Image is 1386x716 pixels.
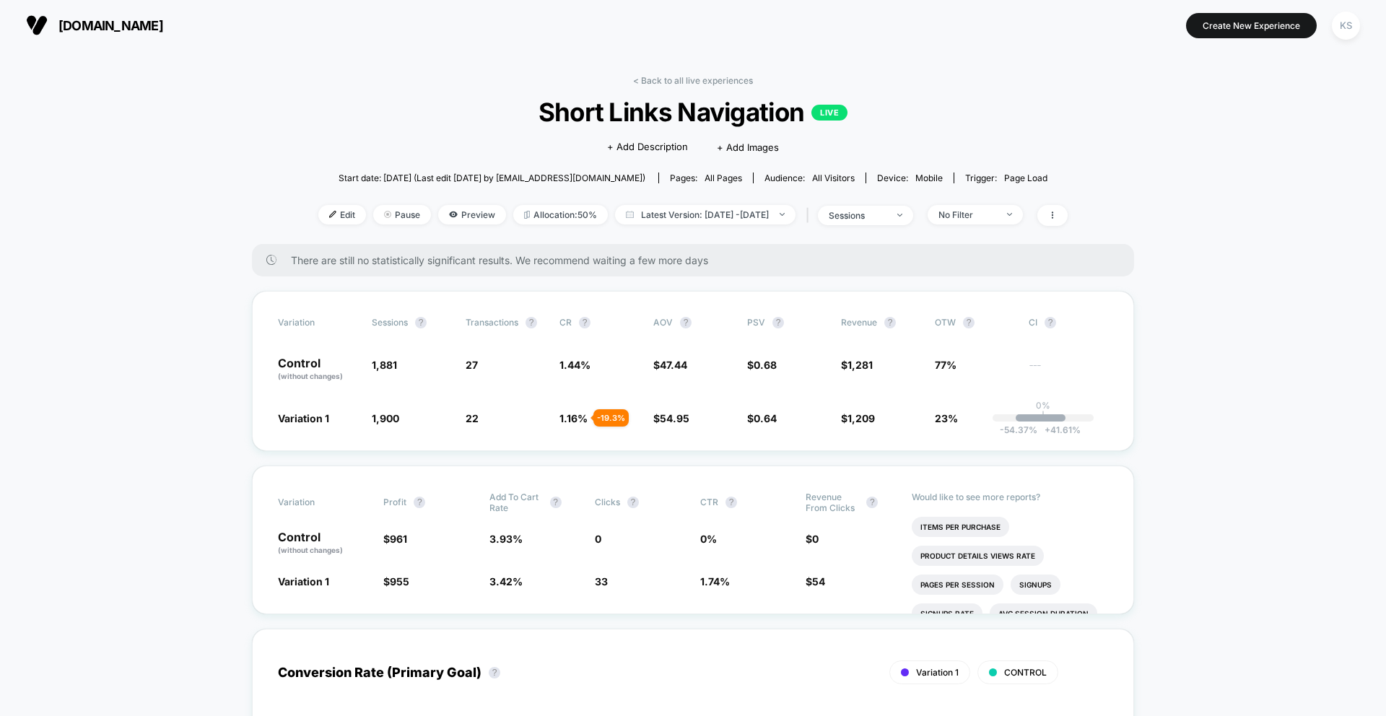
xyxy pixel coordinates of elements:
span: Revenue From Clicks [806,492,859,513]
span: Transactions [466,317,518,328]
span: 3.42 % [489,575,523,588]
span: $ [653,412,689,424]
span: 27 [466,359,478,371]
button: Create New Experience [1186,13,1317,38]
span: 3.93 % [489,533,523,545]
span: Clicks [595,497,620,507]
img: calendar [626,211,634,218]
button: [DOMAIN_NAME] [22,14,167,37]
span: Edit [318,205,366,224]
span: OTW [935,317,1014,328]
span: 1.74 % [700,575,730,588]
img: end [1007,213,1012,216]
button: ? [627,497,639,508]
span: $ [747,359,777,371]
span: Variation 1 [278,412,329,424]
li: Items Per Purchase [912,517,1009,537]
button: ? [884,317,896,328]
span: CI [1029,317,1108,328]
span: 33 [595,575,608,588]
div: No Filter [938,209,996,220]
button: ? [489,667,500,678]
div: KS [1332,12,1360,40]
li: Signups [1011,575,1060,595]
button: ? [725,497,737,508]
span: 77% [935,359,956,371]
span: CTR [700,497,718,507]
li: Avg Session Duration [990,603,1097,624]
span: $ [747,412,777,424]
span: Allocation: 50% [513,205,608,224]
span: $ [806,533,819,545]
span: 41.61 % [1037,424,1081,435]
span: 1,209 [847,412,875,424]
button: ? [772,317,784,328]
span: $ [841,359,873,371]
button: ? [415,317,427,328]
span: Short Links Navigation [356,97,1030,127]
li: Pages Per Session [912,575,1003,595]
span: PSV [747,317,765,328]
li: Signups Rate [912,603,982,624]
span: 0.68 [754,359,777,371]
span: + [1045,424,1050,435]
span: 0 [595,533,601,545]
span: 1.44 % [559,359,590,371]
span: --- [1029,361,1108,382]
span: All Visitors [812,173,855,183]
span: Variation [278,492,357,513]
span: $ [383,575,409,588]
div: Pages: [670,173,742,183]
button: ? [680,317,692,328]
p: Control [278,357,357,382]
span: $ [383,533,407,545]
span: 1.16 % [559,412,588,424]
span: mobile [915,173,943,183]
img: end [897,214,902,217]
span: 23% [935,412,958,424]
span: 54 [812,575,825,588]
span: 47.44 [660,359,687,371]
span: Profit [383,497,406,507]
span: | [803,205,818,226]
span: $ [806,575,825,588]
span: AOV [653,317,673,328]
img: Visually logo [26,14,48,36]
img: end [384,211,391,218]
span: Add To Cart Rate [489,492,543,513]
span: $ [653,359,687,371]
span: (without changes) [278,546,343,554]
span: 1,281 [847,359,873,371]
p: 0% [1036,400,1050,411]
span: 955 [390,575,409,588]
span: CR [559,317,572,328]
span: + Add Description [607,140,688,154]
li: Product Details Views Rate [912,546,1044,566]
span: Pause [373,205,431,224]
p: | [1042,411,1045,422]
p: LIVE [811,105,847,121]
span: (without changes) [278,372,343,380]
span: Preview [438,205,506,224]
span: There are still no statistically significant results. We recommend waiting a few more days [291,254,1105,266]
img: end [780,213,785,216]
span: Latest Version: [DATE] - [DATE] [615,205,796,224]
span: Device: [866,173,954,183]
span: 1,881 [372,359,397,371]
span: 22 [466,412,479,424]
button: ? [414,497,425,508]
img: rebalance [524,211,530,219]
span: CONTROL [1004,667,1047,678]
div: sessions [829,210,886,221]
span: Variation 1 [278,575,329,588]
span: -54.37 % [1000,424,1037,435]
button: ? [963,317,975,328]
div: Audience: [764,173,855,183]
span: + Add Images [717,141,779,153]
span: Variation 1 [916,667,959,678]
span: 54.95 [660,412,689,424]
span: $ [841,412,875,424]
span: 1,900 [372,412,399,424]
span: Variation [278,317,357,328]
button: ? [866,497,878,508]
